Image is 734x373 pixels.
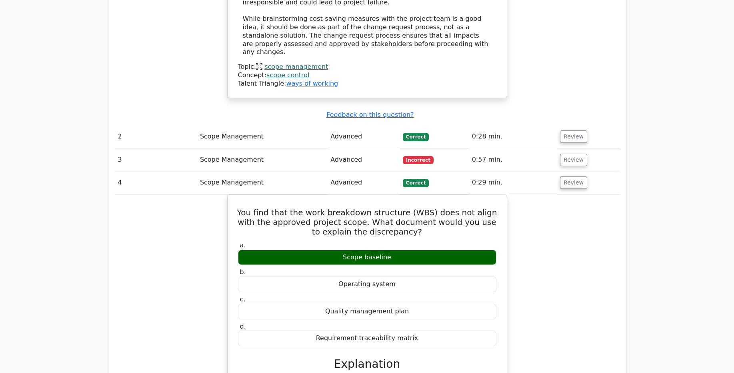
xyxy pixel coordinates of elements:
[240,268,246,276] span: b.
[469,125,557,148] td: 0:28 min.
[266,71,309,79] a: scope control
[238,250,496,265] div: Scope baseline
[240,241,246,249] span: a.
[238,63,496,71] div: Topic:
[237,208,497,237] h5: You find that the work breakdown structure (WBS) does not align with the approved project scope. ...
[403,156,434,164] span: Incorrect
[403,179,429,187] span: Correct
[197,171,327,194] td: Scope Management
[264,63,328,70] a: scope management
[243,357,492,371] h3: Explanation
[115,148,197,171] td: 3
[403,133,429,141] span: Correct
[327,171,400,194] td: Advanced
[469,148,557,171] td: 0:57 min.
[197,125,327,148] td: Scope Management
[560,130,587,143] button: Review
[197,148,327,171] td: Scope Management
[286,80,338,87] a: ways of working
[238,277,496,292] div: Operating system
[115,171,197,194] td: 4
[238,63,496,88] div: Talent Triangle:
[240,323,246,330] span: d.
[469,171,557,194] td: 0:29 min.
[238,304,496,319] div: Quality management plan
[115,125,197,148] td: 2
[327,125,400,148] td: Advanced
[238,331,496,346] div: Requirement traceability matrix
[560,154,587,166] button: Review
[327,148,400,171] td: Advanced
[240,295,246,303] span: c.
[560,176,587,189] button: Review
[326,111,414,118] a: Feedback on this question?
[238,71,496,80] div: Concept:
